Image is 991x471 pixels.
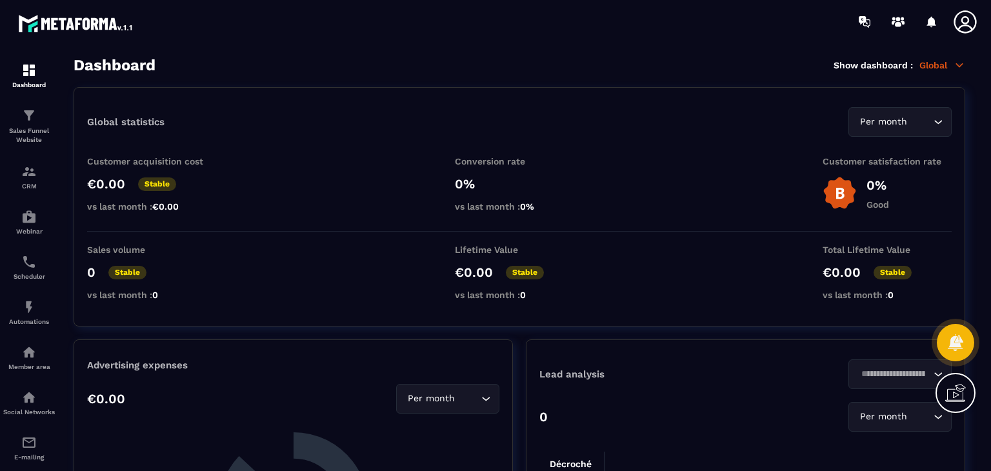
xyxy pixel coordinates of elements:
div: Search for option [848,107,952,137]
p: Member area [3,363,55,370]
a: formationformationSales Funnel Website [3,98,55,154]
p: CRM [3,183,55,190]
p: Sales volume [87,245,216,255]
p: 0% [866,177,889,193]
img: formation [21,63,37,78]
img: automations [21,345,37,360]
img: automations [21,209,37,225]
p: Social Networks [3,408,55,416]
p: Scheduler [3,273,55,280]
div: Search for option [848,359,952,389]
p: Customer satisfaction rate [823,156,952,166]
p: Show dashboard : [834,60,913,70]
span: Per month [405,392,457,406]
p: vs last month : [87,201,216,212]
input: Search for option [910,410,930,424]
p: Lifetime Value [455,245,584,255]
p: Advertising expenses [87,359,499,371]
span: 0 [520,290,526,300]
p: Global [919,59,965,71]
span: 0 [152,290,158,300]
p: 0% [455,176,584,192]
img: b-badge-o.b3b20ee6.svg [823,176,857,210]
p: €0.00 [455,265,493,280]
p: €0.00 [87,176,125,192]
a: formationformationCRM [3,154,55,199]
p: Good [866,199,889,210]
p: Stable [108,266,146,279]
a: automationsautomationsMember area [3,335,55,380]
p: vs last month : [455,290,584,300]
a: schedulerschedulerScheduler [3,245,55,290]
p: Global statistics [87,116,165,128]
img: scheduler [21,254,37,270]
span: 0 [888,290,894,300]
a: social-networksocial-networkSocial Networks [3,380,55,425]
p: Total Lifetime Value [823,245,952,255]
span: 0% [520,201,534,212]
p: Automations [3,318,55,325]
p: Lead analysis [539,368,746,380]
p: €0.00 [823,265,861,280]
div: Search for option [848,402,952,432]
p: Sales Funnel Website [3,126,55,145]
input: Search for option [857,367,930,381]
div: Search for option [396,384,499,414]
p: Conversion rate [455,156,584,166]
p: Dashboard [3,81,55,88]
p: Customer acquisition cost [87,156,216,166]
p: vs last month : [87,290,216,300]
img: formation [21,164,37,179]
a: emailemailE-mailing [3,425,55,470]
span: Per month [857,115,910,129]
h3: Dashboard [74,56,155,74]
p: Webinar [3,228,55,235]
a: formationformationDashboard [3,53,55,98]
span: Per month [857,410,910,424]
img: social-network [21,390,37,405]
p: Stable [138,177,176,191]
p: Stable [874,266,912,279]
p: 0 [87,265,95,280]
p: Stable [506,266,544,279]
tspan: Décroché [550,459,592,469]
a: automationsautomationsAutomations [3,290,55,335]
img: logo [18,12,134,35]
p: vs last month : [823,290,952,300]
input: Search for option [457,392,478,406]
img: email [21,435,37,450]
p: E-mailing [3,454,55,461]
p: 0 [539,409,548,425]
input: Search for option [910,115,930,129]
p: €0.00 [87,391,125,406]
a: automationsautomationsWebinar [3,199,55,245]
img: automations [21,299,37,315]
span: €0.00 [152,201,179,212]
img: formation [21,108,37,123]
p: vs last month : [455,201,584,212]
